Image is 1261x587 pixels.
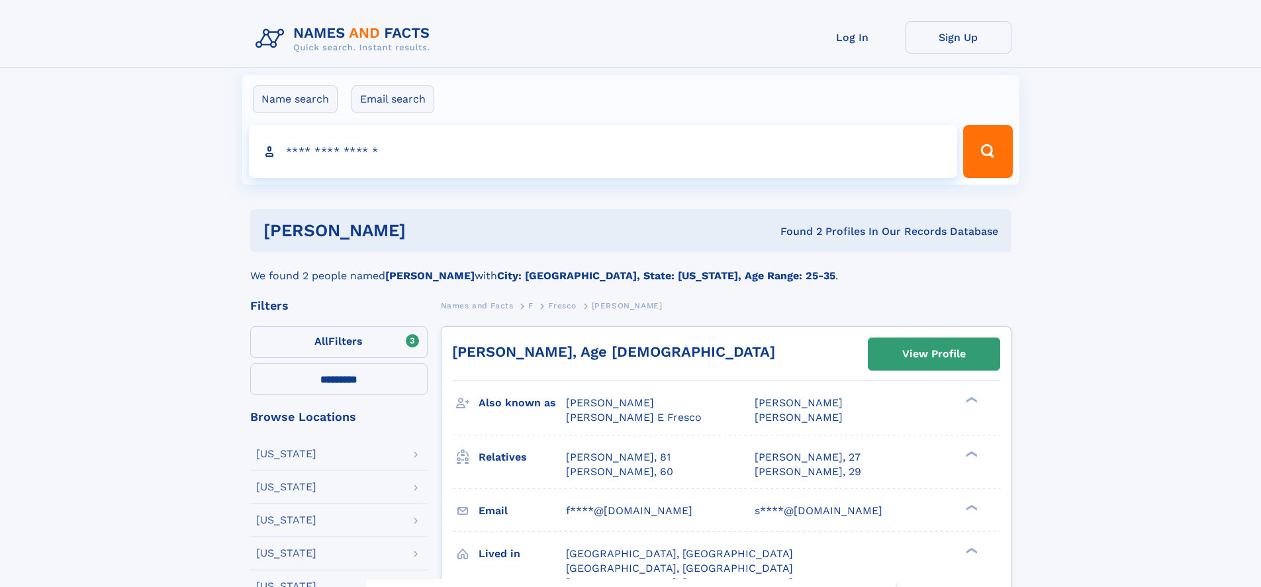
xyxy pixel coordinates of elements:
[263,222,593,239] h1: [PERSON_NAME]
[479,392,566,414] h3: Also known as
[256,515,316,525] div: [US_STATE]
[497,269,835,282] b: City: [GEOGRAPHIC_DATA], State: [US_STATE], Age Range: 25-35
[566,562,793,574] span: [GEOGRAPHIC_DATA], [GEOGRAPHIC_DATA]
[479,500,566,522] h3: Email
[250,326,428,358] label: Filters
[253,85,338,113] label: Name search
[250,21,441,57] img: Logo Names and Facts
[962,396,978,404] div: ❯
[755,411,843,424] span: [PERSON_NAME]
[755,450,861,465] a: [PERSON_NAME], 27
[566,547,793,560] span: [GEOGRAPHIC_DATA], [GEOGRAPHIC_DATA]
[902,339,966,369] div: View Profile
[962,449,978,458] div: ❯
[528,301,534,310] span: F
[452,343,775,360] a: [PERSON_NAME], Age [DEMOGRAPHIC_DATA]
[566,465,673,479] a: [PERSON_NAME], 60
[800,21,906,54] a: Log In
[868,338,1000,370] a: View Profile
[385,269,475,282] b: [PERSON_NAME]
[479,446,566,469] h3: Relatives
[250,411,428,423] div: Browse Locations
[548,301,577,310] span: Fresco
[250,300,428,312] div: Filters
[566,450,671,465] a: [PERSON_NAME], 81
[256,482,316,492] div: [US_STATE]
[548,297,577,314] a: Fresco
[566,396,654,409] span: [PERSON_NAME]
[479,543,566,565] h3: Lived in
[755,465,861,479] a: [PERSON_NAME], 29
[963,125,1012,178] button: Search Button
[250,252,1011,284] div: We found 2 people named with .
[256,449,316,459] div: [US_STATE]
[962,546,978,555] div: ❯
[351,85,434,113] label: Email search
[962,503,978,512] div: ❯
[906,21,1011,54] a: Sign Up
[755,396,843,409] span: [PERSON_NAME]
[593,224,998,239] div: Found 2 Profiles In Our Records Database
[314,335,328,347] span: All
[249,125,958,178] input: search input
[256,548,316,559] div: [US_STATE]
[528,297,534,314] a: F
[592,301,663,310] span: [PERSON_NAME]
[441,297,514,314] a: Names and Facts
[566,411,702,424] span: [PERSON_NAME] E Fresco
